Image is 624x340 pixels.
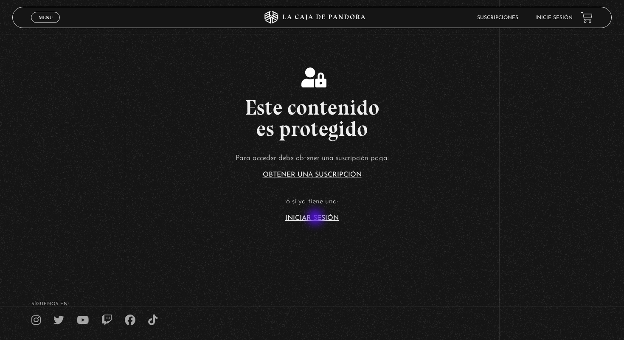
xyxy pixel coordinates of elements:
a: View your shopping cart [581,12,593,23]
h4: SÍguenos en: [31,302,593,306]
a: Suscripciones [477,15,518,20]
span: Cerrar [36,22,56,28]
a: Obtener una suscripción [263,171,362,178]
a: Inicie sesión [535,15,573,20]
a: Iniciar Sesión [285,215,339,222]
span: Menu [39,15,53,20]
